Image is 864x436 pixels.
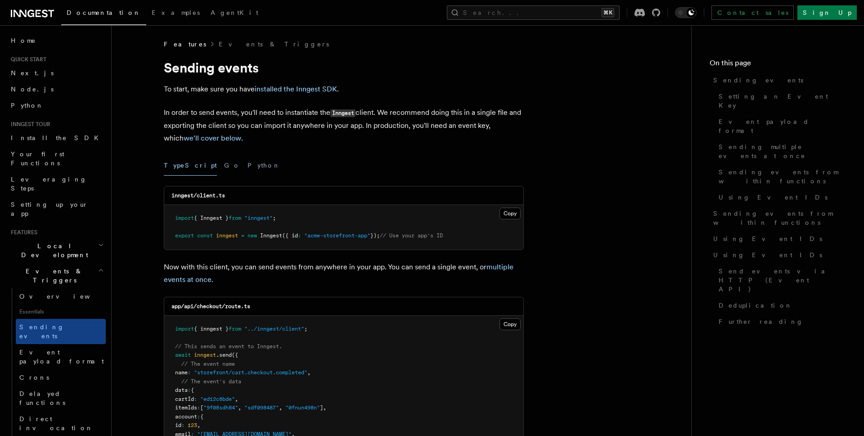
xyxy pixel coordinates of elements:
a: Install the SDK [7,130,106,146]
span: ({ [232,352,238,358]
span: ] [320,404,323,411]
span: AgentKit [211,9,258,16]
span: const [197,232,213,239]
a: Delayed functions [16,386,106,411]
span: Leveraging Steps [11,176,87,192]
span: await [175,352,191,358]
span: // The event name [181,361,235,367]
span: Crons [19,374,49,381]
span: : [188,387,191,393]
span: Setting up your app [11,201,88,217]
span: : [298,232,301,239]
span: , [279,404,282,411]
a: Documentation [61,3,146,25]
a: Sending events [16,319,106,344]
a: Sign Up [797,5,857,20]
span: Using Event IDs [713,234,822,243]
span: : [188,369,191,376]
span: Sending multiple events at once [719,142,846,160]
span: : [197,404,200,411]
button: Copy [499,318,521,330]
span: , [307,369,310,376]
a: Event payload format [16,344,106,369]
a: Further reading [715,313,846,330]
span: { [191,387,194,393]
span: Local Development [7,241,98,259]
span: Essentials [16,304,106,319]
kbd: ⌘K [602,8,614,17]
span: Examples [152,9,200,16]
span: Events & Triggers [7,267,98,285]
a: Crons [16,369,106,386]
span: Quick start [7,56,46,63]
span: Features [164,40,206,49]
h1: Sending events [164,59,524,76]
a: Leveraging Steps [7,171,106,196]
a: Setting up your app [7,196,106,222]
button: Local Development [7,238,106,263]
span: , [238,404,241,411]
a: Node.js [7,81,106,97]
span: { [200,413,203,420]
a: Home [7,32,106,49]
button: Go [224,155,240,176]
span: Direct invocation [19,415,93,431]
a: Using Event IDs [715,189,846,205]
button: Events & Triggers [7,263,106,288]
span: : [194,396,197,402]
span: , [323,404,326,411]
button: Search...⌘K [447,5,620,20]
span: Event payload format [19,349,104,365]
a: Contact sales [711,5,794,20]
p: To start, make sure you have . [164,83,524,95]
span: "storefront/cart.checkout.completed" [194,369,307,376]
a: Sending events from within functions [715,164,846,189]
span: inngest [216,232,238,239]
a: Events & Triggers [219,40,329,49]
span: new [247,232,257,239]
span: Using Event IDs [719,193,828,202]
code: app/api/checkout/route.ts [171,303,250,309]
span: = [241,232,244,239]
code: Inngest [330,109,355,117]
span: Python [11,102,44,109]
span: // The event's data [181,378,241,385]
span: ; [273,215,276,221]
span: account [175,413,197,420]
span: Sending events from within functions [719,168,846,186]
span: Send events via HTTP (Event API) [719,267,846,294]
span: }); [370,232,380,239]
a: Using Event IDs [710,231,846,247]
span: // This sends an event to Inngest. [175,343,282,350]
span: , [235,396,238,402]
span: Node.js [11,86,54,93]
a: Sending multiple events at once [715,139,846,164]
span: .send [216,352,232,358]
code: inngest/client.ts [171,192,225,199]
span: { inngest } [194,326,229,332]
span: import [175,215,194,221]
a: Direct invocation [16,411,106,436]
span: : [197,413,200,420]
span: { Inngest } [194,215,229,221]
span: : [181,422,184,428]
span: Install the SDK [11,134,104,141]
span: name [175,369,188,376]
span: "../inngest/client" [244,326,304,332]
span: "ed12c8bde" [200,396,235,402]
a: Next.js [7,65,106,81]
button: TypeScript [164,155,217,176]
span: Your first Functions [11,150,64,167]
span: itemIds [175,404,197,411]
span: Documentation [67,9,141,16]
p: In order to send events, you'll need to instantiate the client. We recommend doing this in a sing... [164,106,524,145]
a: Deduplication [715,297,846,313]
span: Home [11,36,36,45]
a: multiple events at once [164,263,513,284]
a: Setting an Event Key [715,88,846,114]
span: // Use your app's ID [380,232,443,239]
a: AgentKit [205,3,264,24]
p: Now with this client, you can send events from anywhere in your app. You can send a single event,... [164,261,524,286]
a: Sending events from within functions [710,205,846,231]
a: Sending events [710,72,846,88]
